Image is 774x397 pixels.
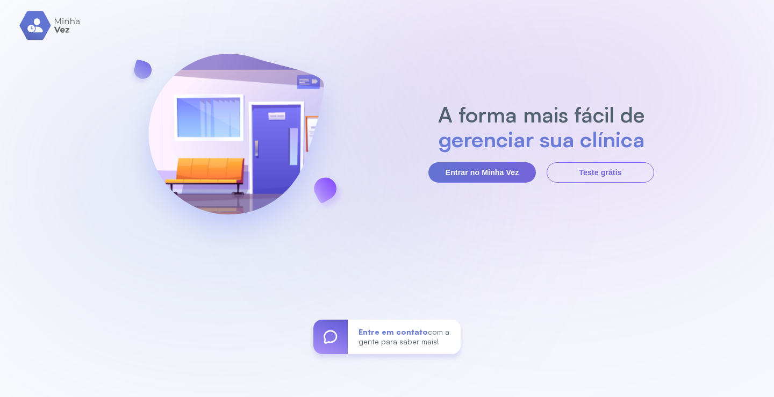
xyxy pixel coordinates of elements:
[433,102,650,127] h2: A forma mais fácil de
[433,127,650,151] h2: gerenciar sua clínica
[313,320,461,354] a: Entre em contatocom a gente para saber mais!
[547,162,654,183] button: Teste grátis
[348,320,461,354] div: com a gente para saber mais!
[359,327,428,336] span: Entre em contato
[120,25,352,259] img: banner-login.svg
[19,11,81,40] img: logo.svg
[428,162,536,183] button: Entrar no Minha Vez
